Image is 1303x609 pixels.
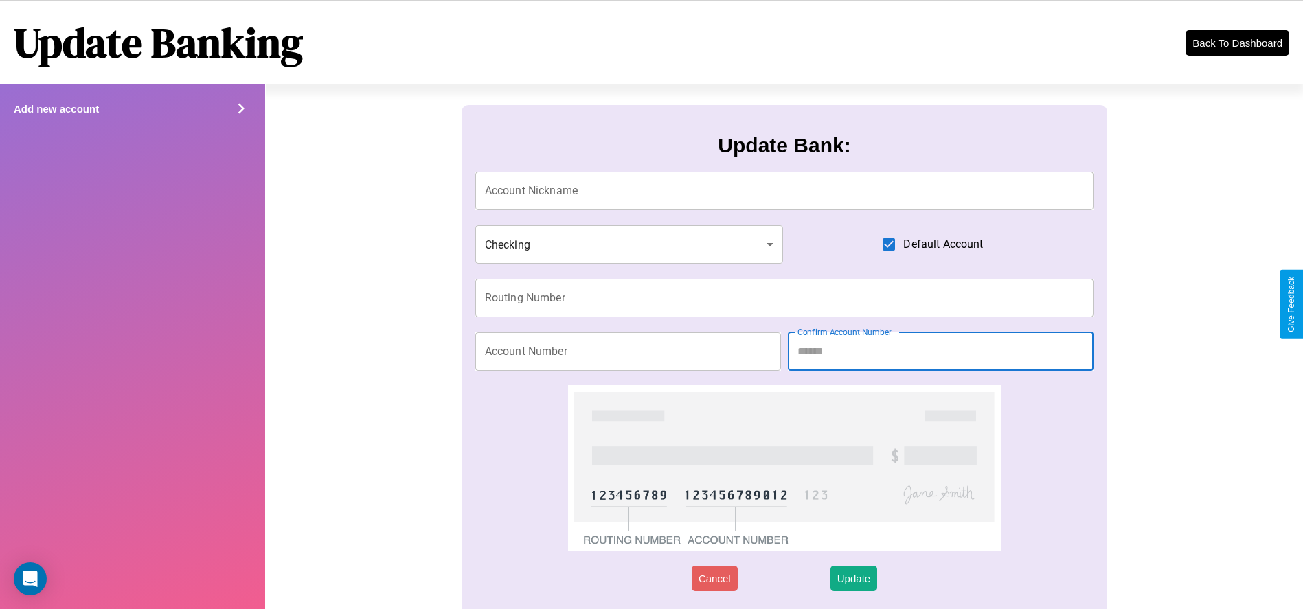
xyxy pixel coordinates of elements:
[14,562,47,595] div: Open Intercom Messenger
[14,14,303,71] h1: Update Banking
[1186,30,1289,56] button: Back To Dashboard
[718,134,850,157] h3: Update Bank:
[830,566,877,591] button: Update
[1287,277,1296,332] div: Give Feedback
[14,103,99,115] h4: Add new account
[568,385,1001,551] img: check
[692,566,738,591] button: Cancel
[903,236,983,253] span: Default Account
[797,326,892,338] label: Confirm Account Number
[475,225,783,264] div: Checking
